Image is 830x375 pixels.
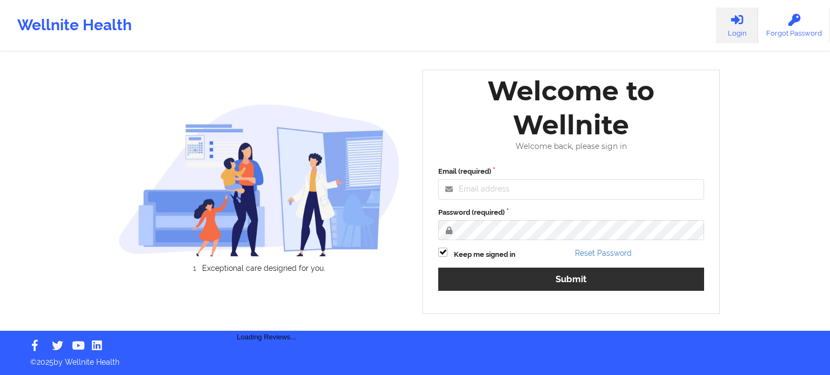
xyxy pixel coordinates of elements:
img: wellnite-auth-hero_200.c722682e.png [118,104,400,256]
li: Exceptional care designed for you. [128,264,400,272]
label: Keep me signed in [454,249,516,260]
a: Reset Password [575,249,632,257]
div: Welcome to Wellnite [431,74,712,142]
div: Loading Reviews... [118,291,416,343]
button: Submit [438,268,704,291]
label: Password (required) [438,207,704,218]
input: Email address [438,179,704,200]
a: Login [716,8,758,43]
div: Welcome back, please sign in [431,142,712,151]
label: Email (required) [438,166,704,177]
a: Forgot Password [758,8,830,43]
p: © 2025 by Wellnite Health [23,349,807,367]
